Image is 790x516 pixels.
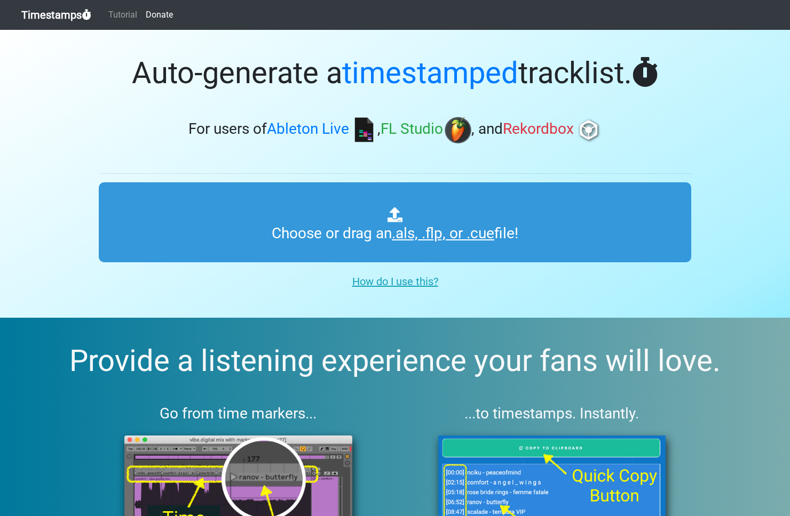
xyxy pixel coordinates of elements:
[267,120,349,138] span: Ableton Live
[413,405,692,423] h3: ...to timestamps. Instantly.
[141,4,177,26] a: Donate
[99,55,691,91] h1: Auto-generate a tracklist.
[104,4,141,26] a: Tutorial
[381,120,443,138] span: FL Studio
[26,343,764,379] h2: Provide a listening experience your fans will love.
[342,55,518,91] span: timestamped
[351,117,377,143] img: ableton.png
[575,117,602,143] img: rb.png
[352,275,438,288] u: How do I use this?
[21,4,91,26] a: Timestamps
[503,120,574,138] span: Rekordbox
[445,117,471,143] img: fl.png
[99,117,691,143] h3: For users of , , and
[99,405,378,423] h3: Go from time markers...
